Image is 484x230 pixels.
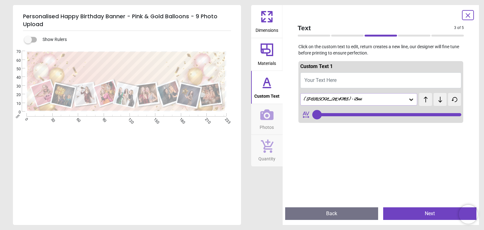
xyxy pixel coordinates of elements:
span: 50 [9,66,21,72]
span: Materials [258,57,276,67]
span: 20 [9,92,21,98]
h5: Personalised Happy Birthday Banner - Pink & Gold Balloons - 9 Photo Upload [23,10,231,31]
span: 70 [9,49,21,55]
button: Custom Text [251,71,283,104]
span: Custom Text [254,90,279,100]
span: 60 [9,58,21,63]
button: Your Text Here [300,72,462,88]
span: 10 [9,101,21,106]
p: Click on the custom text to edit, return creates a new line, our designer will fine tune before p... [293,44,469,56]
iframe: Brevo live chat [459,205,478,224]
span: Quantity [258,153,275,162]
span: Dimensions [256,24,278,34]
button: Materials [251,38,283,71]
span: Custom Text 1 [300,63,333,69]
div: Show Rulers [28,36,241,43]
button: Back [285,207,378,220]
button: Dimensions [251,5,283,38]
span: Photos [260,121,274,131]
button: Quantity [251,135,283,166]
div: [PERSON_NAME] - Bold [303,97,408,102]
span: 30 [9,84,21,89]
span: 3 of 5 [454,25,464,31]
span: 0 [9,110,21,115]
span: Your Text Here [304,77,337,83]
button: Next [383,207,476,220]
span: Text [298,23,454,32]
button: Photos [251,104,283,135]
span: 40 [9,75,21,80]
